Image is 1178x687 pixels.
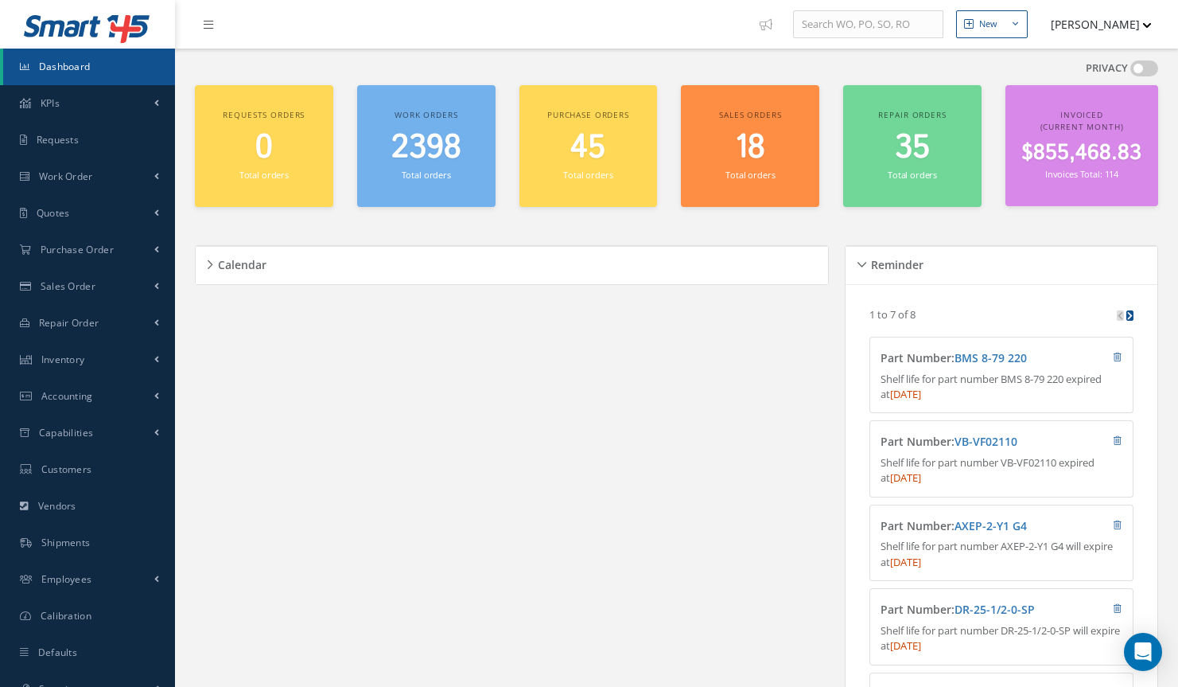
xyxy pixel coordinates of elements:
[954,518,1027,533] a: AXEP-2-Y1 G4
[951,602,1035,617] span: :
[1060,109,1103,120] span: Invoiced
[843,85,982,207] a: Repair orders 35 Total orders
[1045,168,1118,180] small: Invoices Total: 114
[41,96,60,110] span: KPIs
[41,279,95,293] span: Sales Order
[1036,9,1152,40] button: [PERSON_NAME]
[1124,633,1162,671] div: Open Intercom Messenger
[719,109,781,120] span: Sales orders
[357,85,496,207] a: Work orders 2398 Total orders
[1040,121,1124,132] span: (Current Month)
[890,470,921,485] span: [DATE]
[951,350,1027,365] span: :
[41,536,91,549] span: Shipments
[1086,61,1128,76] label: PRIVACY
[563,169,612,181] small: Total orders
[402,169,451,181] small: Total orders
[239,169,289,181] small: Total orders
[725,169,775,181] small: Total orders
[881,372,1122,403] p: Shelf life for part number BMS 8-79 220 expired at
[681,85,819,207] a: Sales orders 18 Total orders
[37,133,79,146] span: Requests
[1005,85,1158,206] a: Invoiced (Current Month) $855,468.83 Invoices Total: 114
[895,125,930,170] span: 35
[1021,138,1141,169] span: $855,468.83
[888,169,937,181] small: Total orders
[3,49,175,85] a: Dashboard
[881,603,1056,617] h4: Part Number
[195,85,333,207] a: Requests orders 0 Total orders
[890,387,921,401] span: [DATE]
[881,623,1122,654] p: Shelf life for part number DR-25-1/2-0-SP will expire at
[39,316,99,330] span: Repair Order
[41,572,92,586] span: Employees
[890,555,921,569] span: [DATE]
[39,170,93,183] span: Work Order
[519,85,658,207] a: Purchase orders 45 Total orders
[547,109,629,120] span: Purchase orders
[881,455,1122,486] p: Shelf life for part number VB-VF02110 expired at
[37,206,70,220] span: Quotes
[41,463,92,476] span: Customers
[391,125,461,170] span: 2398
[41,609,91,623] span: Calibration
[956,10,1028,38] button: New
[41,389,93,403] span: Accounting
[38,646,77,659] span: Defaults
[570,125,605,170] span: 45
[954,602,1035,617] a: DR-25-1/2-0-SP
[395,109,457,120] span: Work orders
[951,518,1027,533] span: :
[38,499,76,513] span: Vendors
[793,10,943,39] input: Search WO, PO, SO, RO
[951,434,1017,449] span: :
[881,435,1056,449] h4: Part Number
[954,350,1027,365] a: BMS 8-79 220
[41,353,85,366] span: Inventory
[41,243,114,256] span: Purchase Order
[878,109,946,120] span: Repair orders
[954,434,1017,449] a: VB-VF02110
[881,539,1122,570] p: Shelf life for part number AXEP-2-Y1 G4 will expire at
[890,638,921,653] span: [DATE]
[735,125,765,170] span: 18
[39,60,91,73] span: Dashboard
[869,307,916,322] p: 1 to 7 of 8
[213,253,266,272] h5: Calendar
[223,109,305,120] span: Requests orders
[866,253,923,272] h5: Reminder
[881,520,1056,533] h4: Part Number
[979,18,997,31] div: New
[255,125,273,170] span: 0
[39,426,94,439] span: Capabilities
[881,352,1056,365] h4: Part Number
